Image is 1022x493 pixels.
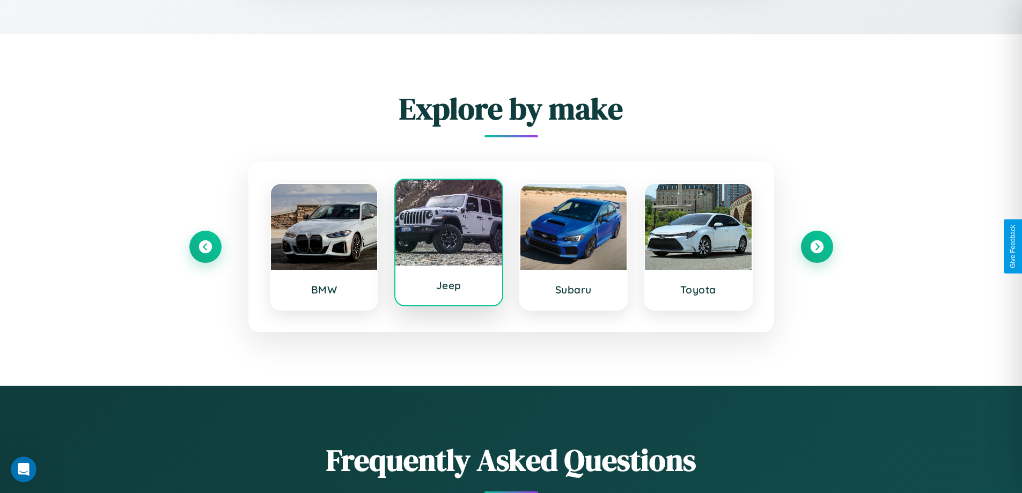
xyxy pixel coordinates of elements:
[189,88,833,129] h2: Explore by make
[282,283,367,296] h3: BMW
[11,457,36,482] iframe: Intercom live chat
[1009,225,1017,268] div: Give Feedback
[406,279,491,292] h3: Jeep
[531,283,616,296] h3: Subaru
[189,439,833,481] h2: Frequently Asked Questions
[656,283,741,296] h3: Toyota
